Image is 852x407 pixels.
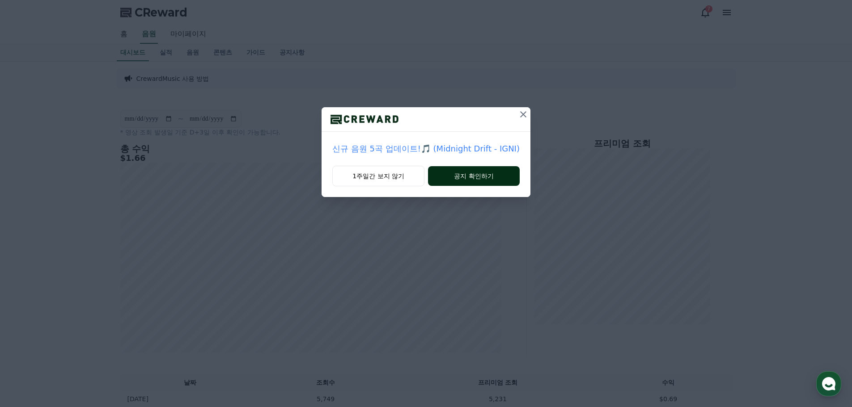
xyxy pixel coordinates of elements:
[115,283,172,306] a: 설정
[28,297,34,304] span: 홈
[332,143,520,155] a: 신규 음원 5곡 업데이트!🎵 (Midnight Drift - IGNI)
[82,297,93,304] span: 대화
[59,283,115,306] a: 대화
[322,113,407,126] img: logo
[138,297,149,304] span: 설정
[332,166,424,186] button: 1주일간 보지 않기
[428,166,520,186] button: 공지 확인하기
[3,283,59,306] a: 홈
